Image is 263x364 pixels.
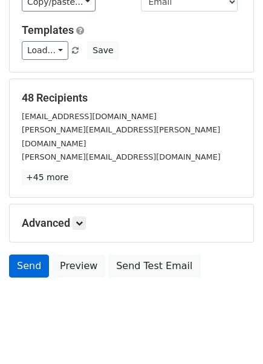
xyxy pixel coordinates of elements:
h5: 48 Recipients [22,91,241,105]
iframe: Chat Widget [203,306,263,364]
small: [PERSON_NAME][EMAIL_ADDRESS][DOMAIN_NAME] [22,152,221,161]
a: Load... [22,41,68,60]
a: Send [9,255,49,278]
a: +45 more [22,170,73,185]
small: [EMAIL_ADDRESS][DOMAIN_NAME] [22,112,157,121]
button: Save [87,41,119,60]
a: Templates [22,24,74,36]
h5: Advanced [22,216,241,230]
a: Preview [52,255,105,278]
small: [PERSON_NAME][EMAIL_ADDRESS][PERSON_NAME][DOMAIN_NAME] [22,125,220,148]
a: Send Test Email [108,255,200,278]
